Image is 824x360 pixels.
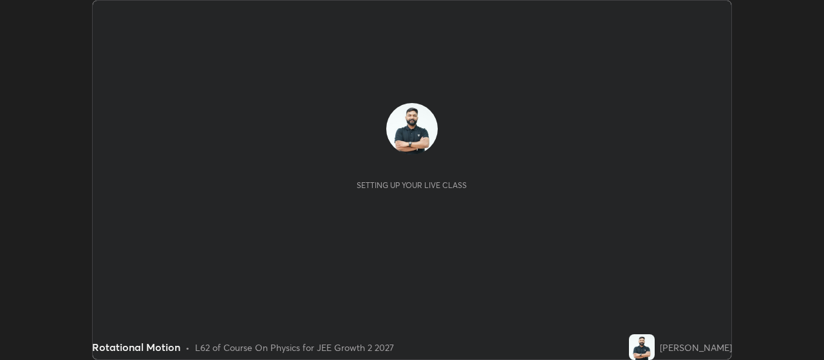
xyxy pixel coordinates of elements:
div: Rotational Motion [92,339,180,355]
div: L62 of Course On Physics for JEE Growth 2 2027 [195,341,394,354]
img: a52c51f543ea4b2fa32221ed82e60da0.jpg [629,334,655,360]
div: • [185,341,190,354]
img: a52c51f543ea4b2fa32221ed82e60da0.jpg [386,103,438,155]
div: [PERSON_NAME] [660,341,732,354]
div: Setting up your live class [357,180,467,190]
